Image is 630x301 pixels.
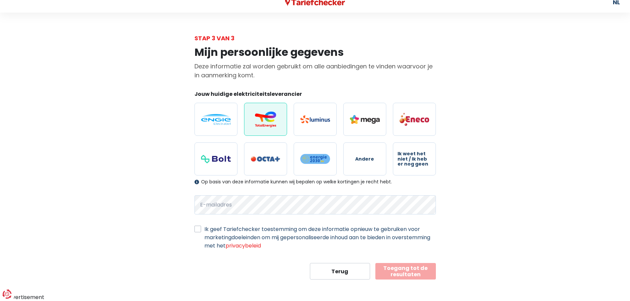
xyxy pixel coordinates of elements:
[310,263,370,280] button: Terug
[300,154,330,164] img: Energie2030
[350,115,380,124] img: Mega
[375,263,436,280] button: Toegang tot de resultaten
[194,46,436,58] h1: Mijn persoonlijke gegevens
[300,115,330,123] img: Luminus
[201,155,231,163] img: Bolt
[251,156,280,162] img: Octa+
[204,225,436,250] label: Ik geef Tariefchecker toestemming om deze informatie opnieuw te gebruiken voor marketingdoeleinde...
[194,90,436,100] legend: Jouw huidige elektriciteitsleverancier
[398,151,431,167] span: Ik weet het niet / Ik heb er nog geen
[194,62,436,80] p: Deze informatie zal worden gebruikt om alle aanbiedingen te vinden waarvoor je in aanmerking komt.
[194,179,436,185] div: Op basis van deze informatie kunnen wij bepalen op welke kortingen je recht hebt.
[201,114,231,125] img: Engie / Electrabel
[355,157,374,162] span: Andere
[226,242,261,249] a: privacybeleid
[194,34,436,43] div: Stap 3 van 3
[399,112,429,126] img: Eneco
[251,111,280,127] img: Total Energies / Lampiris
